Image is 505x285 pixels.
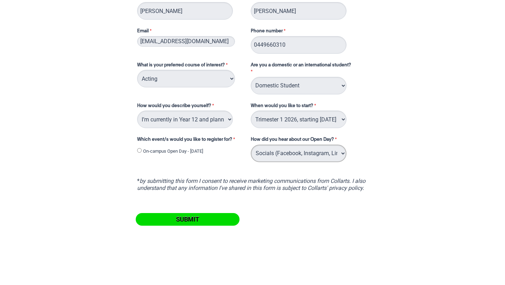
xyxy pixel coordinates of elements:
[137,62,244,70] label: What is your preferred course of interest?
[137,36,235,47] input: Email
[251,63,351,67] span: Are you a domestic or an international student?
[251,28,287,36] label: Phone number
[137,136,244,145] label: Which event/s would you like to register for?
[136,213,240,226] input: Submit
[137,70,235,87] select: What is your preferred course of interest?
[137,178,365,191] i: by submitting this form I consent to receive marketing communications from Collarts. I also under...
[137,2,233,20] input: First name
[251,136,338,145] label: How did you hear about our Open Day?
[251,111,346,128] select: When would you like to start?
[251,77,346,94] select: Are you a domestic or an international student?
[143,148,203,155] label: On-campus Open Day - [DATE]
[137,111,233,128] select: How would you describe yourself?
[251,36,346,54] input: Phone number
[251,145,346,162] select: How did you hear about our Open Day?
[251,2,346,20] input: Last name
[137,28,244,36] label: Email
[251,102,362,111] label: When would you like to start?
[137,102,244,111] label: How would you describe yourself?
